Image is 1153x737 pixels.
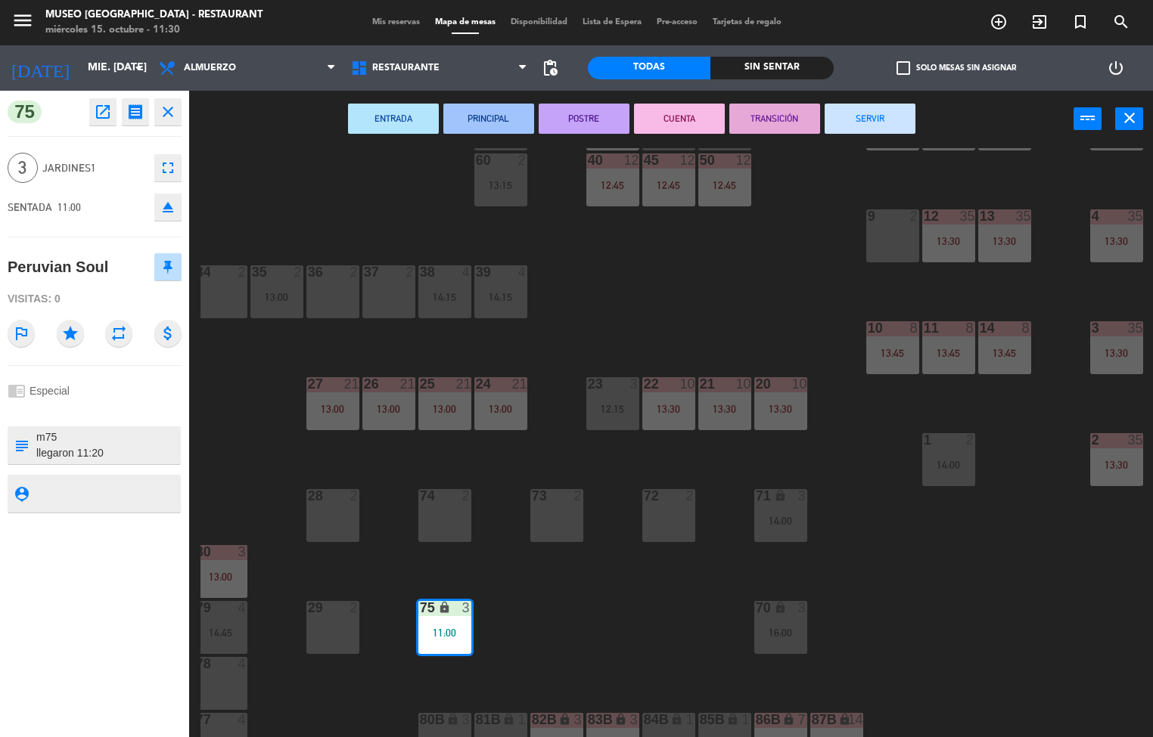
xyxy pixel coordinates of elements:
div: 14 [980,321,981,335]
i: open_in_new [94,103,112,121]
div: 13:00 [250,292,303,302]
button: POSTRE [539,104,629,134]
div: 35 [252,265,253,279]
div: 2 [965,433,974,447]
div: 20 [756,377,757,391]
div: 10 [679,377,695,391]
div: 2 [294,265,303,279]
div: 3 [629,377,639,391]
button: SERVIR [825,104,915,134]
div: 2 [462,489,471,503]
div: 13:45 [866,348,919,358]
div: 13:00 [306,404,359,414]
div: 14:00 [754,516,807,526]
span: Mapa de mesas [427,18,503,26]
i: eject [159,198,177,216]
button: close [1115,107,1143,130]
div: 36 [308,265,309,279]
i: lock [726,713,739,726]
div: 13:30 [1090,236,1143,246]
div: 71 [756,489,757,503]
div: 2 [406,265,415,279]
div: 12:15 [586,404,639,414]
i: repeat [105,320,132,347]
span: 3 [8,153,38,183]
div: 14:45 [194,627,247,638]
div: 2 [238,265,247,279]
div: 14 [847,713,862,726]
i: search [1112,13,1130,31]
button: ENTRADA [348,104,439,134]
div: 87B [812,713,813,726]
button: open_in_new [89,98,117,125]
span: Especial [30,385,70,397]
div: 86B [756,713,757,726]
div: 21 [399,377,415,391]
div: 13:15 [474,180,527,190]
button: menu [11,9,34,37]
div: Sin sentar [710,57,833,79]
div: 2 [573,489,583,503]
i: power_input [1079,109,1097,127]
div: 14:00 [922,460,975,470]
button: TRANSICIÓN [729,104,820,134]
div: 12:45 [586,180,639,190]
i: power_settings_new [1107,59,1125,77]
div: 10 [735,377,751,391]
div: 2 [350,265,359,279]
div: 1 [741,713,751,726]
span: check_box_outline_blank [897,61,910,75]
div: 11 [924,321,925,335]
div: 2 [1092,433,1092,447]
div: 11:00 [418,627,471,638]
div: 12 [924,209,925,223]
div: 4 [1092,209,1092,223]
div: 1 [517,713,527,726]
i: add_circle_outline [990,13,1008,31]
i: lock [558,713,571,726]
span: Pre-acceso [649,18,705,26]
div: 13:45 [922,348,975,358]
button: fullscreen [154,154,182,181]
i: lock [614,713,627,726]
div: 13:30 [698,404,751,414]
div: 14:15 [474,292,527,302]
div: 35 [1127,433,1142,447]
div: 3 [573,713,583,726]
i: chrome_reader_mode [8,382,26,400]
div: 8 [1021,321,1030,335]
div: 9 [868,209,869,223]
i: fullscreen [159,159,177,177]
div: 12:45 [642,180,695,190]
div: 16:00 [754,627,807,638]
i: lock [774,489,787,502]
div: Museo [GEOGRAPHIC_DATA] - Restaurant [45,8,263,23]
i: menu [11,9,34,32]
div: 1 [924,433,925,447]
div: 13:30 [1090,460,1143,470]
div: 13:00 [194,571,247,582]
div: 13:00 [362,404,415,414]
div: 2 [517,153,527,167]
i: lock [670,713,683,726]
div: 3 [462,601,471,615]
i: lock [774,601,787,614]
div: 70 [756,601,757,615]
span: 11:00 [57,201,81,213]
div: 12 [623,153,639,167]
div: 4 [238,601,247,615]
i: close [159,103,177,121]
div: Visitas: 0 [8,286,182,312]
i: outlined_flag [8,320,35,347]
